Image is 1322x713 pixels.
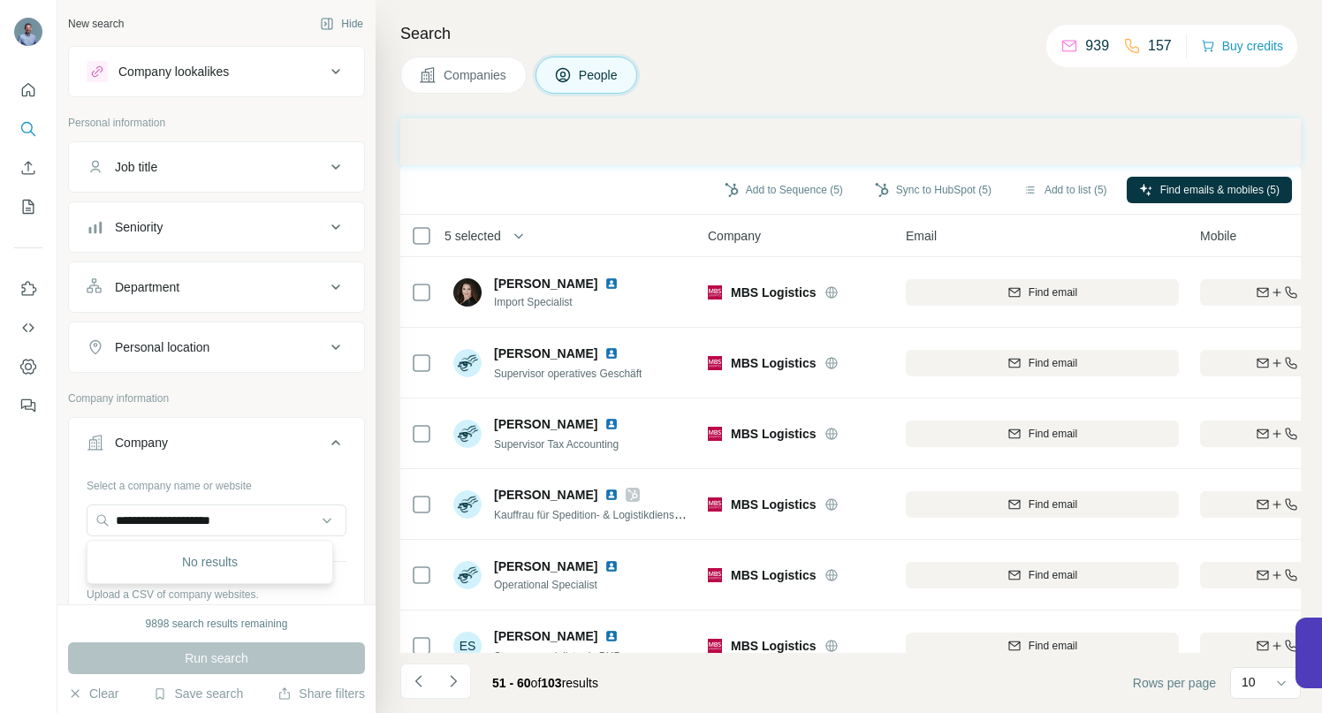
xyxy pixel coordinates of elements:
[69,206,364,248] button: Seniority
[14,390,42,421] button: Feedback
[453,490,482,519] img: Avatar
[115,338,209,356] div: Personal location
[1127,177,1292,203] button: Find emails & mobiles (5)
[1200,227,1236,245] span: Mobile
[400,664,436,699] button: Navigate to previous page
[14,312,42,344] button: Use Surfe API
[494,577,626,593] span: Operational Specialist
[906,279,1179,306] button: Find email
[708,227,761,245] span: Company
[115,218,163,236] div: Seniority
[494,275,597,292] span: [PERSON_NAME]
[87,471,346,494] div: Select a company name or website
[906,633,1179,659] button: Find email
[1160,182,1280,198] span: Find emails & mobiles (5)
[1029,567,1077,583] span: Find email
[91,544,329,580] div: No results
[453,561,482,589] img: Avatar
[708,497,722,512] img: Logo of MBS Logistics
[1011,177,1120,203] button: Add to list (5)
[115,278,179,296] div: Department
[494,345,597,362] span: [PERSON_NAME]
[708,568,722,582] img: Logo of MBS Logistics
[69,421,364,471] button: Company
[492,676,598,690] span: results
[69,50,364,93] button: Company lookalikes
[494,294,626,310] span: Import Specialist
[118,63,229,80] div: Company lookalikes
[708,639,722,653] img: Logo of MBS Logistics
[453,420,482,448] img: Avatar
[14,152,42,184] button: Enrich CSV
[277,685,365,702] button: Share filters
[494,486,597,504] span: [PERSON_NAME]
[862,177,1004,203] button: Sync to HubSpot (5)
[1029,497,1077,512] span: Find email
[708,427,722,441] img: Logo of MBS Logistics
[906,350,1179,376] button: Find email
[115,158,157,176] div: Job title
[1085,35,1109,57] p: 939
[531,676,542,690] span: of
[906,227,937,245] span: Email
[14,351,42,383] button: Dashboard
[14,74,42,106] button: Quick start
[1262,653,1304,695] iframe: Intercom live chat
[308,11,376,37] button: Hide
[494,650,620,663] span: Starszy specjalista ds BHP
[494,627,597,645] span: [PERSON_NAME]
[906,421,1179,447] button: Find email
[604,417,619,431] img: LinkedIn logo
[453,349,482,377] img: Avatar
[14,113,42,145] button: Search
[492,676,531,690] span: 51 - 60
[115,434,168,451] div: Company
[400,21,1301,46] h4: Search
[68,391,365,406] p: Company information
[400,118,1301,165] iframe: Banner
[69,326,364,368] button: Personal location
[87,587,346,603] p: Upload a CSV of company websites.
[604,559,619,573] img: LinkedIn logo
[68,16,124,32] div: New search
[494,558,597,575] span: [PERSON_NAME]
[1029,284,1077,300] span: Find email
[1242,673,1256,691] p: 10
[494,415,597,433] span: [PERSON_NAME]
[146,616,288,632] div: 9898 search results remaining
[604,346,619,360] img: LinkedIn logo
[731,354,816,372] span: MBS Logistics
[604,488,619,502] img: LinkedIn logo
[436,664,471,699] button: Navigate to next page
[541,676,561,690] span: 103
[153,685,243,702] button: Save search
[453,632,482,660] div: ES
[444,66,508,84] span: Companies
[68,115,365,131] p: Personal information
[579,66,619,84] span: People
[708,356,722,370] img: Logo of MBS Logistics
[14,191,42,223] button: My lists
[453,278,482,307] img: Avatar
[731,496,816,513] span: MBS Logistics
[906,491,1179,518] button: Find email
[494,438,619,451] span: Supervisor Tax Accounting
[1148,35,1172,57] p: 157
[1029,355,1077,371] span: Find email
[14,273,42,305] button: Use Surfe on LinkedIn
[708,285,722,300] img: Logo of MBS Logistics
[731,425,816,443] span: MBS Logistics
[1201,34,1283,58] button: Buy credits
[1133,674,1216,692] span: Rows per page
[731,637,816,655] span: MBS Logistics
[444,227,501,245] span: 5 selected
[69,146,364,188] button: Job title
[14,18,42,46] img: Avatar
[604,277,619,291] img: LinkedIn logo
[1029,426,1077,442] span: Find email
[731,284,816,301] span: MBS Logistics
[604,629,619,643] img: LinkedIn logo
[494,507,714,521] span: Kauffrau für Spedition- & Logistikdienstleistung
[731,566,816,584] span: MBS Logistics
[712,177,855,203] button: Add to Sequence (5)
